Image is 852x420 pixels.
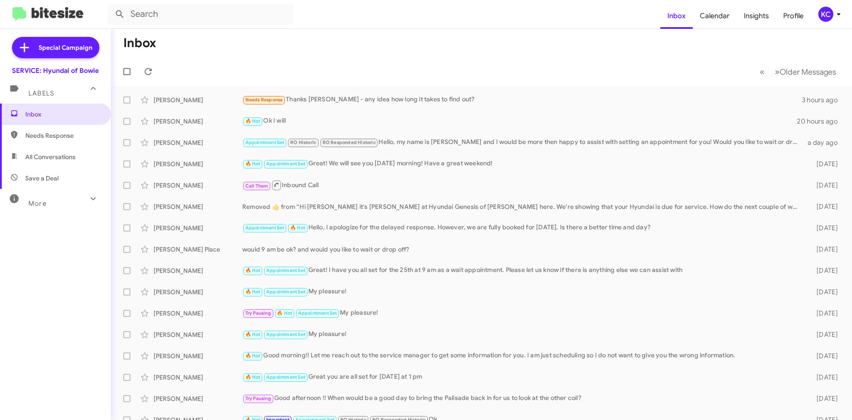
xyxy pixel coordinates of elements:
div: [PERSON_NAME] [154,117,242,126]
nav: Page navigation example [755,63,841,81]
div: [DATE] [802,181,845,190]
div: [PERSON_NAME] [154,309,242,318]
span: 🔥 Hot [245,374,260,380]
span: 🔥 Hot [245,353,260,359]
span: 🔥 Hot [290,225,305,231]
div: [PERSON_NAME] [154,330,242,339]
span: 🔥 Hot [245,289,260,295]
span: Try Pausing [245,396,271,401]
div: [PERSON_NAME] [154,288,242,296]
div: My pleasure! [242,308,802,318]
div: [DATE] [802,224,845,232]
input: Search [107,4,294,25]
div: [DATE] [802,373,845,382]
div: Removed ‌👍‌ from “ Hi [PERSON_NAME] it's [PERSON_NAME] at Hyundai Genesis of [PERSON_NAME] here. ... [242,202,802,211]
div: [PERSON_NAME] [154,224,242,232]
div: [PERSON_NAME] [154,181,242,190]
span: 🔥 Hot [245,268,260,273]
span: Appointment Set [266,268,305,273]
div: a day ago [802,138,845,147]
span: All Conversations [25,152,75,161]
div: [DATE] [802,352,845,360]
a: Insights [737,3,776,29]
div: [PERSON_NAME] [154,373,242,382]
div: [DATE] [802,266,845,275]
div: [PERSON_NAME] [154,202,242,211]
span: » [775,66,780,77]
div: Great you are all set for [DATE] at 1 pm [242,372,802,382]
span: « [760,66,765,77]
span: Labels [28,89,54,97]
div: Ok I will [242,116,797,126]
span: 🔥 Hot [277,310,292,316]
div: [DATE] [802,394,845,403]
div: 20 hours ago [797,117,845,126]
span: Save a Deal [25,174,59,183]
div: [DATE] [802,288,845,296]
div: [DATE] [802,309,845,318]
div: Thanks [PERSON_NAME] - any idea how long it takes to find out? [242,95,802,105]
span: Try Pausing [245,310,271,316]
span: Appointment Set [266,332,305,337]
div: [PERSON_NAME] Place [154,245,242,254]
span: Call Them [245,183,268,189]
span: Needs Response [25,131,101,140]
div: [PERSON_NAME] [154,160,242,168]
a: Calendar [693,3,737,29]
div: SERVICE: Hyundai of Bowie [12,66,99,75]
span: Appointment Set [245,140,284,145]
button: Previous [754,63,770,81]
div: Hello, I apologize for the delayed response. However, we are fully booked for [DATE]. Is there a ... [242,223,802,233]
span: RO Historic [290,140,316,145]
div: [DATE] [802,160,845,168]
span: Appointment Set [266,161,305,167]
div: My pleasure! [242,287,802,297]
span: Appointment Set [266,374,305,380]
div: [DATE] [802,330,845,339]
div: Hello, my name is [PERSON_NAME] and I would be more then happy to assist with setting an appointm... [242,137,802,148]
span: Older Messages [780,67,836,77]
div: Good morning!! Let me reach out to the service manager to get some information for you. I am just... [242,351,802,361]
div: KC [818,7,833,22]
span: Appointment Set [298,310,337,316]
div: [PERSON_NAME] [154,394,242,403]
div: Great! We will see you [DATE] morning! Have a great weekend! [242,159,802,169]
a: Inbox [660,3,693,29]
div: [PERSON_NAME] [154,138,242,147]
a: Profile [776,3,811,29]
div: Inbound Call [242,180,802,191]
div: [DATE] [802,202,845,211]
span: 🔥 Hot [245,161,260,167]
span: Special Campaign [39,43,92,52]
div: My pleasure! [242,329,802,340]
button: Next [769,63,841,81]
div: [PERSON_NAME] [154,352,242,360]
div: would 9 am be ok? and would you like to wait or drop off? [242,245,802,254]
span: Needs Response [245,97,283,103]
div: Great! I have you all set for the 25th at 9 am as a wait appointment. Please let us know if there... [242,265,802,276]
span: RO Responded Historic [323,140,376,145]
span: Appointment Set [245,225,284,231]
div: [PERSON_NAME] [154,266,242,275]
h1: Inbox [123,36,156,50]
div: [PERSON_NAME] [154,96,242,104]
div: 3 hours ago [802,96,845,104]
span: Appointment Set [266,289,305,295]
button: KC [811,7,842,22]
span: More [28,200,47,208]
span: Inbox [25,110,101,119]
span: 🔥 Hot [245,332,260,337]
div: Good afternoon !! When would be a good day to bring the Palisade back in for us to look at the ot... [242,393,802,404]
div: [DATE] [802,245,845,254]
span: 🔥 Hot [245,118,260,124]
a: Special Campaign [12,37,99,58]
